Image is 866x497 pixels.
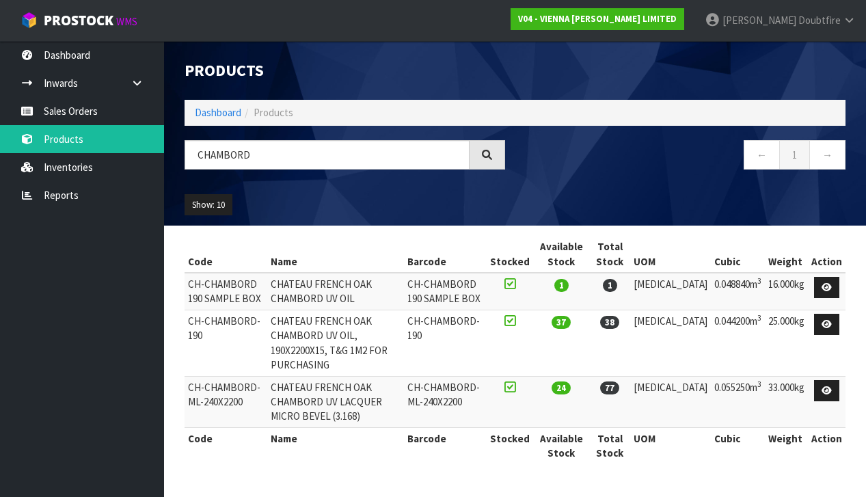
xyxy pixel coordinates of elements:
span: [PERSON_NAME] [722,14,796,27]
td: CH-CHAMBORD-ML-240X2200 [404,376,487,427]
th: Name [267,236,403,273]
th: Code [185,236,267,273]
th: Weight [765,236,808,273]
td: CH-CHAMBORD 190 SAMPLE BOX [404,273,487,310]
th: Stocked [487,427,533,464]
td: CHATEAU FRENCH OAK CHAMBORD UV LACQUER MICRO BEVEL (3.168) [267,376,403,427]
img: cube-alt.png [21,12,38,29]
th: Total Stock [590,236,630,273]
th: Weight [765,427,808,464]
th: Available Stock [533,427,590,464]
strong: V04 - VIENNA [PERSON_NAME] LIMITED [518,13,677,25]
th: Cubic [711,427,765,464]
a: → [809,140,845,170]
td: CHATEAU FRENCH OAK CHAMBORD UV OIL, 190X2200X15, T&G 1M2 FOR PURCHASING [267,310,403,376]
td: [MEDICAL_DATA] [630,376,711,427]
th: Name [267,427,403,464]
td: CHATEAU FRENCH OAK CHAMBORD UV OIL [267,273,403,310]
td: CH-CHAMBORD-ML-240X2200 [185,376,267,427]
td: 25.000kg [765,310,808,376]
td: CH-CHAMBORD-190 [404,310,487,376]
th: Action [808,236,845,273]
td: [MEDICAL_DATA] [630,310,711,376]
th: Code [185,427,267,464]
td: 0.055250m [711,376,765,427]
th: UOM [630,236,711,273]
input: Search products [185,140,470,170]
td: 0.044200m [711,310,765,376]
a: 1 [779,140,810,170]
th: Total Stock [590,427,630,464]
a: Dashboard [195,106,241,119]
th: Stocked [487,236,533,273]
span: 37 [552,316,571,329]
sup: 3 [757,276,761,286]
span: 24 [552,381,571,394]
sup: 3 [757,379,761,389]
a: ← [744,140,780,170]
span: ProStock [44,12,113,29]
th: Barcode [404,236,487,273]
td: CH-CHAMBORD-190 [185,310,267,376]
small: WMS [116,15,137,28]
h1: Products [185,62,505,79]
span: 1 [554,279,569,292]
th: UOM [630,427,711,464]
span: Products [254,106,293,119]
span: 1 [603,279,617,292]
button: Show: 10 [185,194,232,216]
sup: 3 [757,313,761,323]
td: 33.000kg [765,376,808,427]
td: 0.048840m [711,273,765,310]
td: [MEDICAL_DATA] [630,273,711,310]
span: Doubtfire [798,14,841,27]
th: Available Stock [533,236,590,273]
span: 77 [600,381,619,394]
th: Action [808,427,845,464]
td: CH-CHAMBORD 190 SAMPLE BOX [185,273,267,310]
nav: Page navigation [526,140,846,174]
td: 16.000kg [765,273,808,310]
th: Barcode [404,427,487,464]
th: Cubic [711,236,765,273]
span: 38 [600,316,619,329]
